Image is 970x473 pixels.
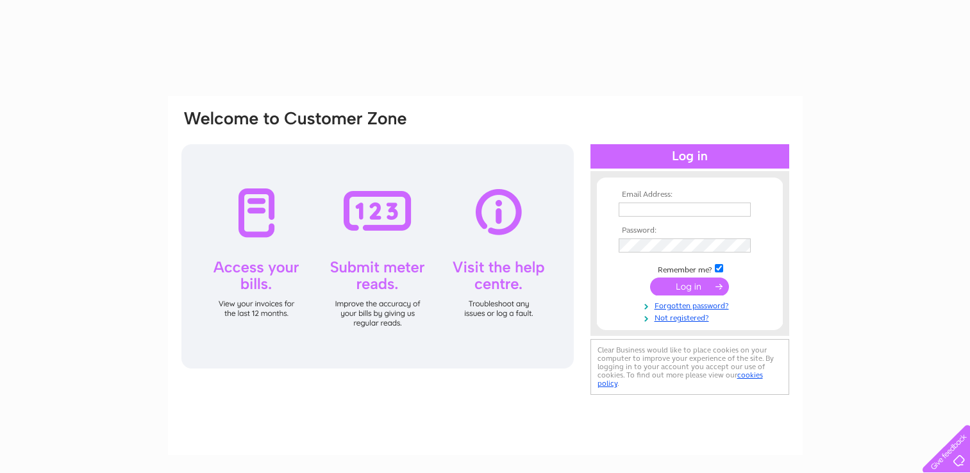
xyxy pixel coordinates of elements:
th: Password: [615,226,764,235]
th: Email Address: [615,190,764,199]
a: Forgotten password? [619,299,764,311]
td: Remember me? [615,262,764,275]
div: Clear Business would like to place cookies on your computer to improve your experience of the sit... [590,339,789,395]
a: cookies policy [598,370,763,388]
input: Submit [650,278,729,295]
a: Not registered? [619,311,764,323]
